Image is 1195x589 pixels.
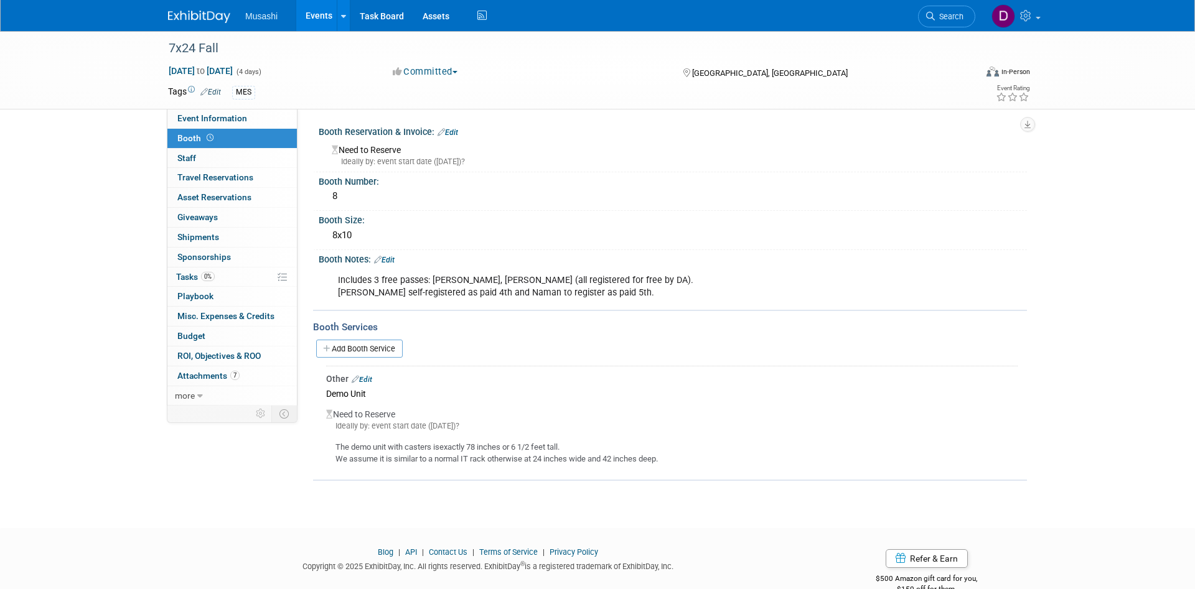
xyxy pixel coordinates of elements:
[479,547,538,557] a: Terms of Service
[177,252,231,262] span: Sponsorships
[167,168,297,187] a: Travel Reservations
[167,346,297,366] a: ROI, Objectives & ROO
[319,250,1027,266] div: Booth Notes:
[167,188,297,207] a: Asset Reservations
[201,272,215,281] span: 0%
[177,133,216,143] span: Booth
[996,85,1029,91] div: Event Rating
[935,12,963,21] span: Search
[429,547,467,557] a: Contact Us
[328,226,1018,245] div: 8x10
[326,402,1018,465] div: Need to Reserve
[175,391,195,401] span: more
[319,172,1027,188] div: Booth Number:
[1001,67,1030,77] div: In-Person
[520,560,525,567] sup: ®
[177,153,196,163] span: Staff
[374,256,395,264] a: Edit
[168,558,808,572] div: Copyright © 2025 ExhibitDay, Inc. All rights reserved. ExhibitDay is a registered trademark of Ex...
[469,547,477,557] span: |
[328,141,1018,167] div: Need to Reserve
[232,86,255,99] div: MES
[168,65,233,77] span: [DATE] [DATE]
[405,547,417,557] a: API
[419,547,427,557] span: |
[176,272,215,282] span: Tasks
[200,88,221,96] a: Edit
[177,371,240,381] span: Attachments
[326,420,1018,432] div: Ideally by: event start date ([DATE])?
[230,371,240,380] span: 7
[540,547,548,557] span: |
[167,287,297,306] a: Playbook
[245,11,278,21] span: Musashi
[177,311,274,321] span: Misc. Expenses & Credits
[316,340,403,358] a: Add Booth Service
[438,128,458,137] a: Edit
[168,11,230,23] img: ExhibitDay
[692,68,848,78] span: [GEOGRAPHIC_DATA], [GEOGRAPHIC_DATA]
[313,320,1027,334] div: Booth Services
[167,109,297,128] a: Event Information
[918,6,975,27] a: Search
[177,291,213,301] span: Playbook
[164,37,957,60] div: 7x24 Fall
[332,156,1018,167] div: Ideally by: event start date ([DATE])?
[986,67,999,77] img: Format-Inperson.png
[167,248,297,267] a: Sponsorships
[326,373,1018,385] div: Other
[177,232,219,242] span: Shipments
[167,386,297,406] a: more
[167,129,297,148] a: Booth
[167,149,297,168] a: Staff
[388,65,462,78] button: Committed
[250,406,272,422] td: Personalize Event Tab Strip
[167,327,297,346] a: Budget
[177,331,205,341] span: Budget
[352,375,372,384] a: Edit
[177,351,261,361] span: ROI, Objectives & ROO
[272,406,298,422] td: Toggle Event Tabs
[167,307,297,326] a: Misc. Expenses & Credits
[177,113,247,123] span: Event Information
[204,133,216,142] span: Booth not reserved yet
[168,85,221,100] td: Tags
[177,192,251,202] span: Asset Reservations
[177,212,218,222] span: Giveaways
[886,549,968,568] a: Refer & Earn
[319,123,1027,139] div: Booth Reservation & Invoice:
[167,228,297,247] a: Shipments
[177,172,253,182] span: Travel Reservations
[395,547,403,557] span: |
[329,268,890,305] div: Includes 3 free passes: [PERSON_NAME], [PERSON_NAME] (all registered for free by DA). [PERSON_NAM...
[328,187,1018,206] div: 8
[319,211,1027,226] div: Booth Size:
[167,208,297,227] a: Giveaways
[326,385,1018,402] div: Demo Unit
[991,4,1015,28] img: Daniel Agar
[195,66,207,76] span: to
[326,432,1018,465] div: The demo unit with casters isexactly 78 inches or 6 1/2 feet tall. We assume it is similar to a n...
[235,68,261,76] span: (4 days)
[902,65,1030,83] div: Event Format
[167,267,297,287] a: Tasks0%
[378,547,393,557] a: Blog
[167,366,297,386] a: Attachments7
[550,547,598,557] a: Privacy Policy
